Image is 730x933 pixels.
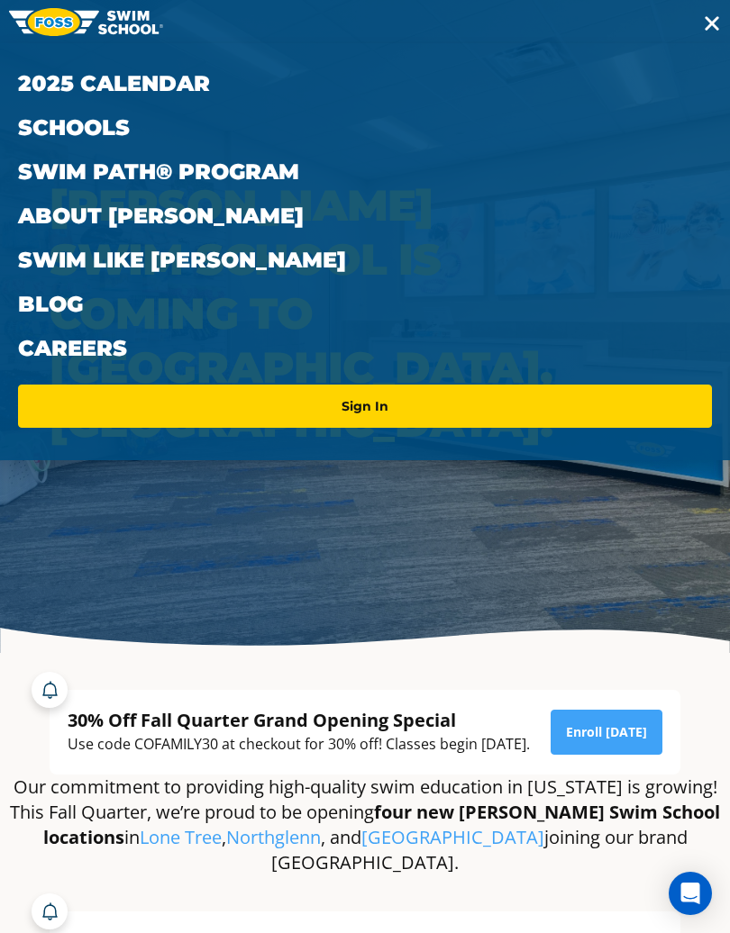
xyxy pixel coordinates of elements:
a: Careers [18,326,712,370]
a: Northglenn [226,825,321,849]
div: Use code COFAMILY30 at checkout for 30% off! Classes begin [DATE]. [68,732,530,756]
a: Lone Tree [140,825,222,849]
button: Toggle navigation [694,9,730,34]
a: 2025 Calendar [18,61,712,105]
img: FOSS Swim School Logo [9,8,163,36]
p: Our commitment to providing high-quality swim education in [US_STATE] is growing! This Fall Quart... [9,774,721,875]
a: Enroll [DATE] [551,710,662,755]
a: Blog [18,282,712,326]
a: Schools [18,105,712,149]
a: About [PERSON_NAME] [18,194,712,238]
div: 30% Off Fall Quarter Grand Opening Special [68,708,530,732]
a: Sign In [25,392,705,421]
strong: four new [PERSON_NAME] Swim School locations [43,800,721,849]
a: [GEOGRAPHIC_DATA] [361,825,544,849]
a: Swim Path® Program [18,149,712,194]
div: Open Intercom Messenger [669,872,712,915]
a: Swim Like [PERSON_NAME] [18,238,712,282]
